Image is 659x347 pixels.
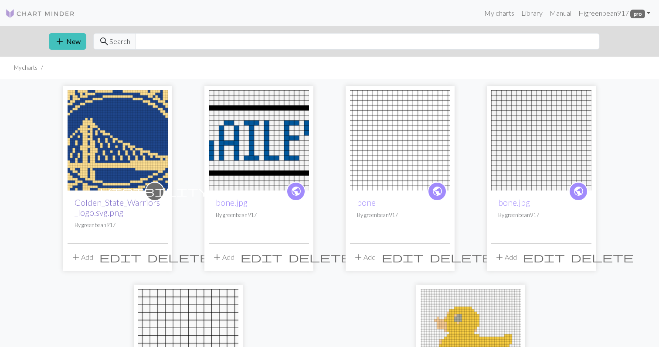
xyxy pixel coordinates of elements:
button: Delete [427,249,496,265]
button: Edit [379,249,427,265]
img: bone.jpg [209,90,309,191]
span: delete [571,251,634,263]
span: Search [109,36,130,47]
a: Golden_State_Warriors_logo.svg.png [68,135,168,143]
span: visibility [100,184,209,198]
i: private [100,183,209,200]
i: public [573,183,584,200]
button: Edit [520,249,568,265]
button: Delete [285,249,354,265]
a: Library [518,4,546,22]
a: Golden_State_Warriors_logo.svg.png [75,197,160,218]
i: public [432,183,443,200]
a: Manual [546,4,575,22]
button: Add [68,249,96,265]
a: duck.jpg [421,334,521,342]
i: Edit [382,252,424,262]
span: edit [382,251,424,263]
button: Add [209,249,238,265]
span: add [494,251,505,263]
span: edit [241,251,282,263]
span: add [54,35,65,48]
img: bone.jpg [491,90,591,191]
button: Delete [144,249,213,265]
img: Golden_State_Warriors_logo.svg.png [68,90,168,191]
span: delete [430,251,493,263]
span: public [432,184,443,198]
span: add [71,251,81,263]
p: By greenbean917 [75,221,161,229]
button: New [49,33,86,50]
span: delete [147,251,210,263]
a: public [286,182,306,201]
a: My charts [481,4,518,22]
i: Edit [99,252,141,262]
a: Higreenbean917 pro [575,4,654,22]
p: By greenbean917 [357,211,443,219]
span: pro [630,10,645,18]
a: bone.jpg [491,135,591,143]
img: Logo [5,8,75,19]
p: By greenbean917 [498,211,584,219]
a: public [428,182,447,201]
span: add [353,251,363,263]
span: search [99,35,109,48]
a: bone.jpg [138,334,238,342]
span: edit [523,251,565,263]
a: bone.jpg [498,197,530,208]
i: Edit [523,252,565,262]
span: public [291,184,302,198]
i: Edit [241,252,282,262]
p: By greenbean917 [216,211,302,219]
a: bone.jpg [209,135,309,143]
button: Add [350,249,379,265]
i: public [291,183,302,200]
span: delete [289,251,351,263]
span: edit [99,251,141,263]
img: bone [350,90,450,191]
button: Edit [96,249,144,265]
li: My charts [14,64,37,72]
button: Add [491,249,520,265]
a: bone.jpg [216,197,248,208]
a: bone [350,135,450,143]
span: add [212,251,222,263]
a: public [569,182,588,201]
button: Delete [568,249,637,265]
span: public [573,184,584,198]
a: bone [357,197,376,208]
button: Edit [238,249,285,265]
